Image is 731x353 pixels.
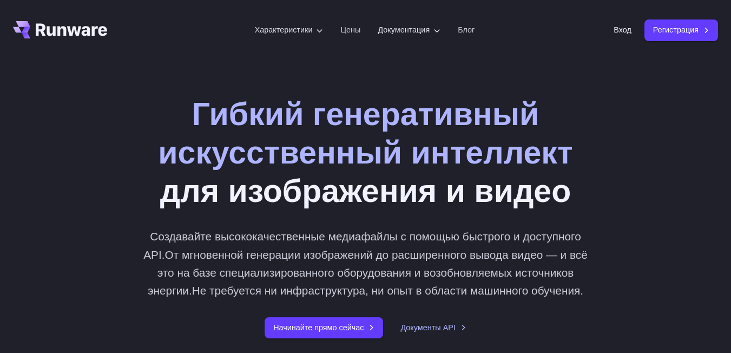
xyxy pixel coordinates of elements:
ya-tr-span: Блог [458,25,475,34]
a: Перейти к / [13,21,107,38]
ya-tr-span: Начинайте прямо сейчас [273,322,364,334]
a: Вход [614,24,631,36]
ya-tr-span: Создавайте высококачественные медиафайлы с помощью быстрого и доступного API. [143,230,581,260]
ya-tr-span: Цены [340,25,360,34]
ya-tr-span: От мгновенной генерации изображений до расширенного вывода видео — и всё это на базе специализиро... [148,249,588,297]
a: Блог [458,24,475,36]
ya-tr-span: Характеристики [255,25,313,34]
a: Цены [340,24,360,36]
ya-tr-span: Гибкий генеративный искусственный интеллект [158,96,572,171]
ya-tr-span: Документация [378,25,430,34]
ya-tr-span: Регистрация [653,24,699,36]
ya-tr-span: для изображения и видео [160,173,571,209]
a: Документы API [400,322,466,334]
a: Регистрация [644,19,718,41]
ya-tr-span: Не требуется ни инфраструктура, ни опыт в области машинного обучения. [192,284,583,297]
ya-tr-span: Документы API [400,322,455,334]
a: Начинайте прямо сейчас [265,317,383,338]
